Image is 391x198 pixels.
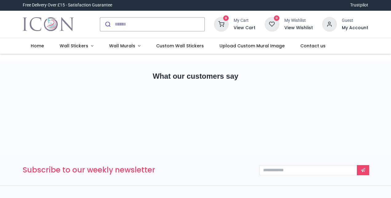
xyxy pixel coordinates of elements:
div: My Wishlist [284,18,313,24]
a: Wall Stickers [52,38,101,54]
div: Guest [342,18,368,24]
a: 0 [265,21,279,26]
span: Contact us [300,43,326,49]
span: Wall Murals [109,43,135,49]
span: Home [31,43,44,49]
img: Icon Wall Stickers [23,16,73,33]
div: Free Delivery Over £15 - Satisfaction Guarantee [23,2,112,8]
a: My Account [342,25,368,31]
span: Wall Stickers [60,43,88,49]
a: 8 [214,21,229,26]
button: Submit [100,18,115,31]
a: View Wishlist [284,25,313,31]
sup: 8 [223,15,229,21]
h3: Subscribe to our weekly newsletter [23,165,250,175]
a: Wall Murals [101,38,148,54]
div: My Cart [234,18,255,24]
a: Trustpilot [350,2,368,8]
span: Upload Custom Mural Image [219,43,285,49]
iframe: Customer reviews powered by Trustpilot [23,92,368,135]
span: Custom Wall Stickers [156,43,204,49]
sup: 0 [274,15,280,21]
h2: What our customers say [23,71,368,81]
a: View Cart [234,25,255,31]
a: Logo of Icon Wall Stickers [23,16,73,33]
